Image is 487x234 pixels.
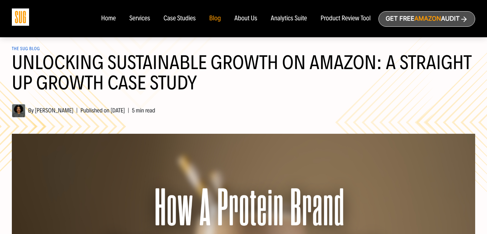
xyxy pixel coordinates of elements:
a: Analytics Suite [271,15,307,22]
span: | [125,107,132,114]
h1: Unlocking Sustainable Growth on Amazon: A Straight Up Growth Case Study [12,52,475,101]
a: Get freeAmazonAudit [378,11,475,27]
img: Hanna Tekle [12,104,25,118]
a: The SUG Blog [12,46,40,51]
span: | [73,107,80,114]
a: Product Review Tool [321,15,371,22]
span: By [PERSON_NAME] Published on [DATE] 5 min read [12,107,155,114]
span: Amazon [414,15,441,22]
a: Home [101,15,116,22]
a: Case Studies [164,15,196,22]
img: Sug [12,8,29,26]
a: Blog [209,15,221,22]
a: Services [129,15,150,22]
a: About Us [234,15,257,22]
